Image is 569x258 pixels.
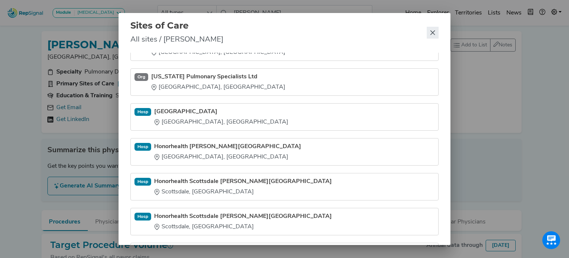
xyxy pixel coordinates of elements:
a: Honorhealth Scottsdale [PERSON_NAME][GEOGRAPHIC_DATA] [154,177,332,186]
a: Honorhealth [PERSON_NAME][GEOGRAPHIC_DATA] [154,142,301,151]
div: [GEOGRAPHIC_DATA], [GEOGRAPHIC_DATA] [154,118,288,127]
div: Org [134,73,148,81]
div: Hosp [134,178,151,185]
div: Scottsdale, [GEOGRAPHIC_DATA] [154,222,332,231]
a: [US_STATE] Pulmonary Specialists Ltd [151,72,285,81]
div: Hosp [134,143,151,150]
button: Close [427,27,439,39]
div: Scottsdale, [GEOGRAPHIC_DATA] [154,187,332,196]
span: All sites / [PERSON_NAME] [130,34,223,45]
div: Hosp [134,213,151,220]
div: Hosp [134,108,151,115]
div: [GEOGRAPHIC_DATA], [GEOGRAPHIC_DATA] [154,153,301,161]
a: Honorhealth Scottsdale [PERSON_NAME][GEOGRAPHIC_DATA] [154,212,332,221]
div: [GEOGRAPHIC_DATA], [GEOGRAPHIC_DATA] [151,83,285,92]
h2: Sites of Care [130,20,223,31]
a: [GEOGRAPHIC_DATA] [154,107,288,116]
